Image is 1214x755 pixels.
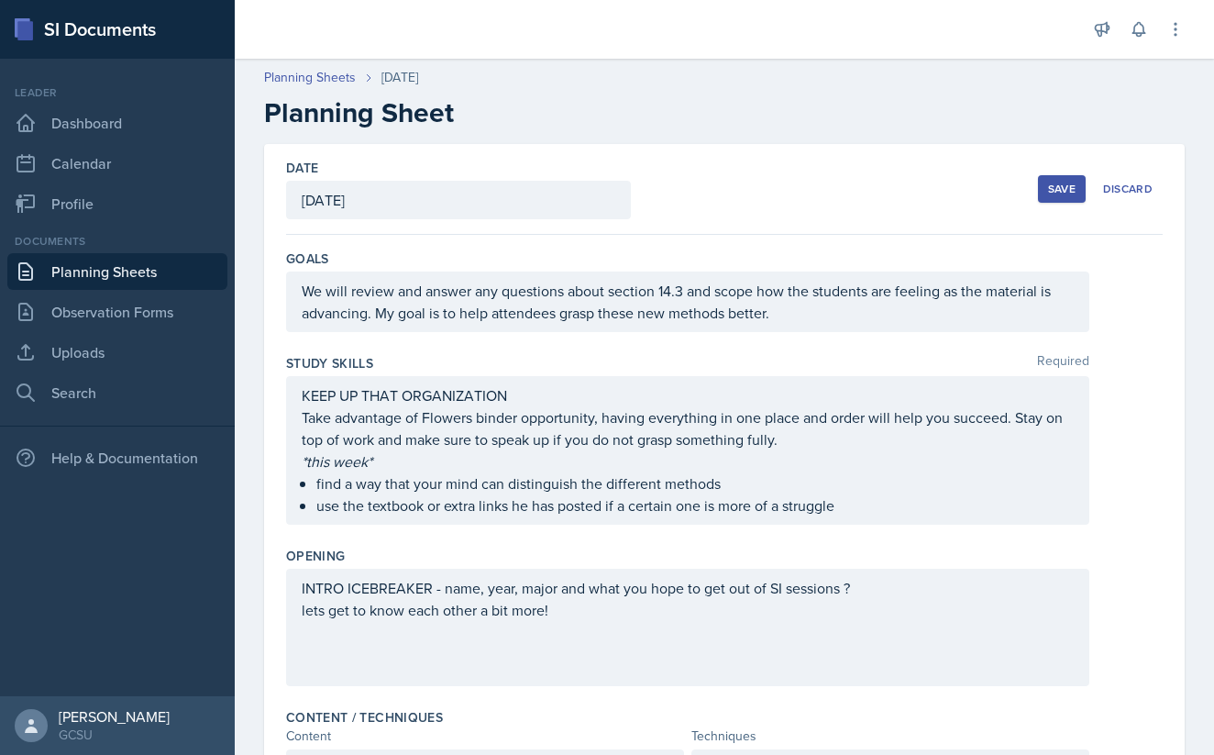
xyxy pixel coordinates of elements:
[286,354,373,372] label: Study Skills
[316,494,1074,516] p: use the textbook or extra links he has posted if a certain one is more of a struggle
[381,68,418,87] div: [DATE]
[7,185,227,222] a: Profile
[302,280,1074,324] p: We will review and answer any questions about section 14.3 and scope how the students are feeling...
[286,159,318,177] label: Date
[286,250,329,268] label: Goals
[7,84,227,101] div: Leader
[316,472,1074,494] p: find a way that your mind can distinguish the different methods
[264,96,1185,129] h2: Planning Sheet
[7,105,227,141] a: Dashboard
[286,547,345,565] label: Opening
[7,253,227,290] a: Planning Sheets
[302,451,372,472] em: *this week*
[59,707,170,726] div: [PERSON_NAME]
[7,294,227,330] a: Observation Forms
[1037,354,1089,372] span: Required
[7,439,227,476] div: Help & Documentation
[286,727,684,746] div: Content
[302,406,1074,450] p: Take advantage of Flowers binder opportunity, having everything in one place and order will help ...
[1038,175,1086,203] button: Save
[7,233,227,250] div: Documents
[691,727,1089,746] div: Techniques
[1048,182,1076,196] div: Save
[1103,182,1153,196] div: Discard
[7,334,227,371] a: Uploads
[7,145,227,182] a: Calendar
[264,68,356,87] a: Planning Sheets
[286,708,443,727] label: Content / Techniques
[59,726,170,744] div: GCSU
[302,577,1074,599] p: INTRO ICEBREAKER - name, year, major and what you hope to get out of SI sessions ?
[1093,175,1163,203] button: Discard
[302,384,1074,406] p: KEEP UP THAT ORGANIZATION
[302,599,1074,621] p: lets get to know each other a bit more!
[7,374,227,411] a: Search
